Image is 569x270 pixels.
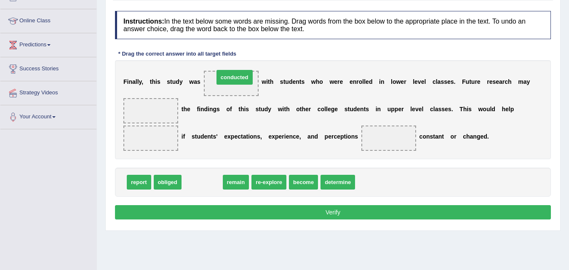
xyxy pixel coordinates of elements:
b: d [264,106,268,112]
b: e [445,106,448,112]
b: s [441,78,444,85]
b: s [256,106,259,112]
b: u [197,133,200,140]
b: i [379,78,381,85]
b: . [451,106,453,112]
b: w [329,78,334,85]
span: re-explore [251,175,286,190]
b: u [387,106,391,112]
b: , [142,78,143,85]
b: t [284,106,286,112]
b: h [302,106,305,112]
b: , [299,133,301,140]
a: Strategy Videos [0,81,96,102]
b: a [435,106,438,112]
b: e [401,78,404,85]
b: F [462,78,466,85]
b: t [150,78,152,85]
b: i [199,106,200,112]
b: i [283,106,284,112]
b: u [471,78,475,85]
b: s [441,106,445,112]
b: d [204,106,208,112]
b: a [194,78,197,85]
b: t [182,106,184,112]
b: e [496,78,499,85]
b: n [200,106,204,112]
b: h [316,78,320,85]
b: s [216,106,220,112]
b: p [340,133,344,140]
b: l [424,78,426,85]
b: l [413,78,414,85]
b: c [419,133,423,140]
b: t [433,133,435,140]
b: u [285,78,289,85]
b: p [395,106,398,112]
b: a [470,133,473,140]
b: h [286,106,290,112]
b: n [473,133,477,140]
b: e [279,133,282,140]
b: n [311,133,315,140]
b: d [484,133,487,140]
b: t [299,78,302,85]
span: Drop target [204,71,259,96]
b: y [268,106,271,112]
b: c [505,78,508,85]
b: e [234,133,238,140]
b: t [241,133,243,140]
b: r [331,133,334,140]
b: t [469,78,471,85]
b: s [192,133,195,140]
b: c [238,133,241,140]
b: s [438,106,441,112]
b: e [489,78,493,85]
b: s [301,78,305,85]
b: s [468,106,472,112]
b: e [505,106,509,112]
b: r [356,78,358,85]
b: l [433,106,435,112]
b: a [132,78,136,85]
b: u [261,106,264,112]
b: t [300,106,302,112]
b: t [246,133,248,140]
b: e [412,106,415,112]
b: , [260,133,262,140]
span: Drop target [123,98,178,123]
b: d [314,133,318,140]
b: w [278,106,283,112]
b: i [127,78,129,85]
h4: In the text below some words are missing. Drag words from the box below to the appropriate place ... [115,11,551,39]
span: conducted [216,70,253,85]
span: Drop target [361,126,416,151]
b: l [436,78,438,85]
b: h [466,133,470,140]
b: l [362,78,364,85]
b: o [250,133,254,140]
b: s [167,78,170,85]
b: ' [216,133,217,140]
b: i [182,133,183,140]
b: l [364,78,366,85]
b: t [344,133,346,140]
b: r [502,78,505,85]
b: r [337,78,339,85]
a: Online Class [0,9,96,30]
b: l [324,106,326,112]
b: n [254,133,257,140]
b: c [318,106,321,112]
b: l [136,78,137,85]
b: n [360,106,364,112]
b: h [183,106,187,112]
b: l [410,106,412,112]
b: h [508,78,512,85]
b: c [433,78,436,85]
button: Verify [115,205,551,219]
b: a [243,133,246,140]
b: i [376,106,377,112]
b: g [331,106,335,112]
b: o [393,78,396,85]
b: l [422,106,424,112]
